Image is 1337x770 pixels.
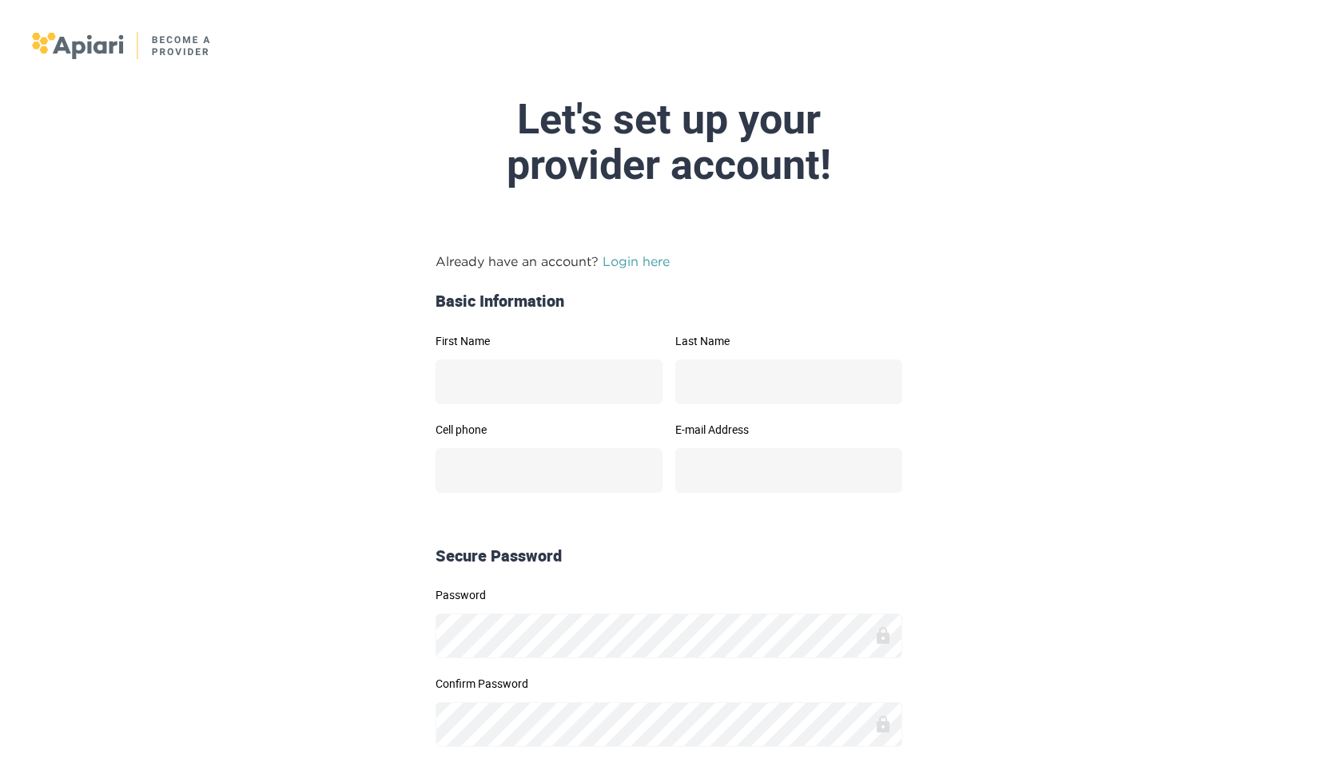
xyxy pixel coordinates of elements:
[436,678,902,689] label: Confirm Password
[675,335,902,347] label: Last Name
[603,254,670,268] a: Login here
[436,589,902,601] label: Password
[429,545,909,568] div: Secure Password
[32,32,212,59] img: logo
[429,290,909,313] div: Basic Information
[436,424,663,435] label: Cell phone
[292,97,1046,188] div: Let's set up your provider account!
[436,252,902,271] p: Already have an account?
[436,335,663,347] label: First Name
[675,424,902,435] label: E-mail Address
